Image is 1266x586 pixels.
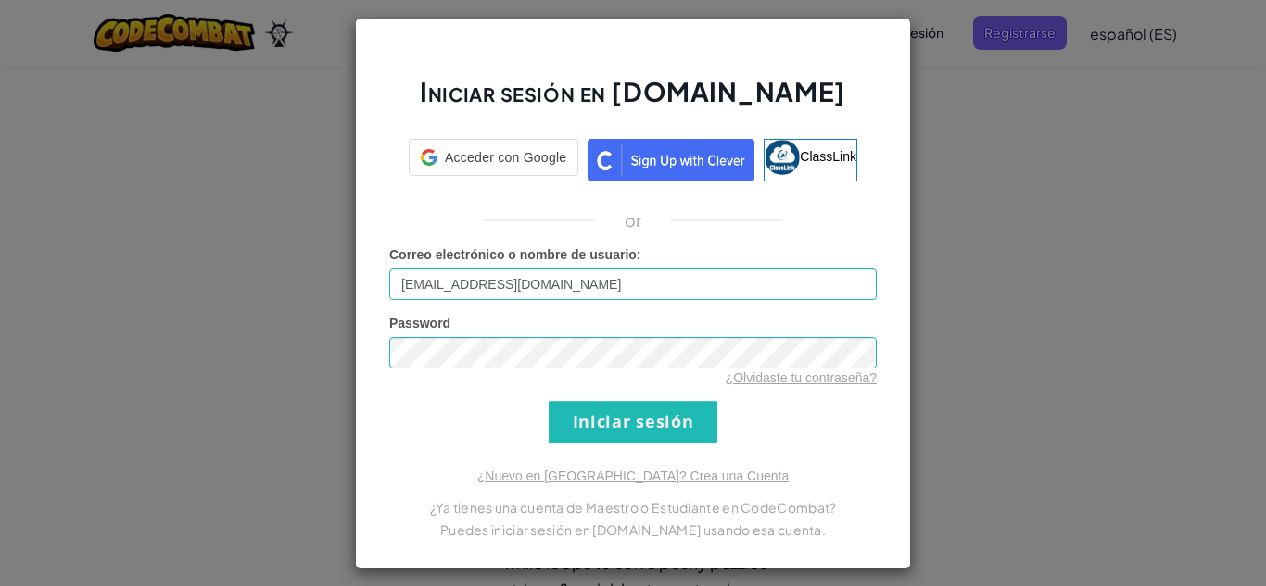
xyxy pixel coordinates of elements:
span: ClassLink [800,148,856,163]
span: Password [389,316,450,330]
h2: Iniciar sesión en [DOMAIN_NAME] [389,74,877,128]
label: : [389,245,641,264]
span: Correo electrónico o nombre de usuario [389,247,637,262]
input: Iniciar sesión [549,401,717,443]
img: classlink-logo-small.png [765,140,800,175]
a: ¿Olvidaste tu contraseña? [726,370,877,385]
a: ¿Nuevo en [GEOGRAPHIC_DATA]? Crea una Cuenta [477,468,789,483]
a: Acceder con Google [409,139,578,181]
p: Puedes iniciar sesión en [DOMAIN_NAME] usando esa cuenta. [389,518,877,541]
span: Acceder con Google [445,148,566,167]
img: clever_sso_button@2x.png [588,139,754,181]
div: Acceder con Google [409,139,578,176]
p: or [625,209,642,231]
p: ¿Ya tienes una cuenta de Maestro o Estudiante en CodeCombat? [389,496,877,518]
